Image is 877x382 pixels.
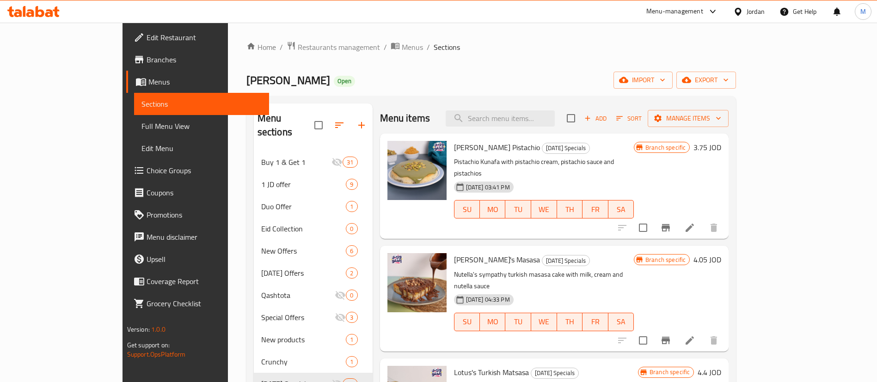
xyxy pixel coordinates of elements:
[261,334,346,345] span: New products
[509,315,527,328] span: TU
[334,77,355,85] span: Open
[655,329,677,352] button: Branch-specific-item
[462,183,514,192] span: [DATE] 03:41 PM
[561,203,579,216] span: TH
[350,114,373,136] button: Add section
[261,267,346,279] div: Independence Day Offers
[147,165,262,176] span: Choice Groups
[581,111,610,126] span: Add item
[646,368,693,376] span: Branch specific
[261,223,346,234] span: Eid Collection
[254,306,373,328] div: Special Offers3
[346,223,357,234] div: items
[346,356,357,367] div: items
[454,365,529,379] span: Lotus's Turkish Matsasa
[346,334,357,345] div: items
[331,157,343,168] svg: Inactive section
[505,200,531,218] button: TU
[246,41,736,53] nav: breadcrumb
[346,267,357,279] div: items
[147,187,262,198] span: Coupons
[583,200,608,218] button: FR
[334,76,355,87] div: Open
[261,201,346,212] span: Duo Offer
[127,339,170,351] span: Get support on:
[258,111,314,139] h2: Menu sections
[346,290,357,301] div: items
[531,313,557,331] button: WE
[747,6,765,17] div: Jordan
[703,217,725,239] button: delete
[427,42,430,53] li: /
[693,141,721,154] h6: 3.75 JOD
[391,41,423,53] a: Menus
[309,115,328,135] span: Select all sections
[402,42,423,53] span: Menus
[583,113,608,124] span: Add
[261,267,346,279] span: [DATE] Offers
[387,141,447,200] img: Kunafa Wazeer Pistachio
[684,335,695,346] a: Edit menu item
[261,290,335,301] div: Qashtota
[346,247,357,255] span: 6
[531,368,578,378] span: [DATE] Specials
[608,313,634,331] button: SA
[126,292,269,315] a: Grocery Checklist
[646,6,703,17] div: Menu-management
[328,114,350,136] span: Sort sections
[126,159,269,182] a: Choice Groups
[346,358,357,366] span: 1
[535,203,553,216] span: WE
[642,143,689,152] span: Branch specific
[542,143,590,154] div: Ramadan Specials
[454,200,480,218] button: SU
[454,156,634,179] p: Pistachio Kunafa with pistachio cream, pistachio sauce and pistachios
[148,76,262,87] span: Menus
[147,231,262,243] span: Menu disclaimer
[346,245,357,256] div: items
[147,54,262,65] span: Branches
[126,204,269,226] a: Promotions
[126,182,269,204] a: Coupons
[126,248,269,270] a: Upsell
[581,111,610,126] button: Add
[642,255,689,264] span: Branch specific
[298,42,380,53] span: Restaurants management
[261,157,332,168] span: Buy 1 & Get 1
[384,42,387,53] li: /
[254,173,373,195] div: 1 JD offer9
[147,209,262,220] span: Promotions
[454,140,540,154] span: [PERSON_NAME] Pistachio
[633,218,653,237] span: Select to update
[127,348,186,360] a: Support.OpsPlatform
[613,72,673,89] button: import
[147,276,262,287] span: Coverage Report
[346,335,357,344] span: 1
[633,331,653,350] span: Select to update
[380,111,430,125] h2: Menu items
[254,262,373,284] div: [DATE] Offers2
[557,200,583,218] button: TH
[462,295,514,304] span: [DATE] 04:33 PM
[542,143,589,153] span: [DATE] Specials
[346,201,357,212] div: items
[246,70,330,91] span: [PERSON_NAME]
[458,315,476,328] span: SU
[684,222,695,233] a: Edit menu item
[505,313,531,331] button: TU
[480,200,506,218] button: MO
[608,200,634,218] button: SA
[484,203,502,216] span: MO
[126,49,269,71] a: Branches
[335,312,346,323] svg: Inactive section
[542,255,589,266] span: [DATE] Specials
[254,328,373,351] div: New products1
[335,290,346,301] svg: Inactive section
[261,245,346,256] div: New Offers
[254,240,373,262] div: New Offers6
[141,98,262,109] span: Sections
[261,356,346,367] span: Crunchy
